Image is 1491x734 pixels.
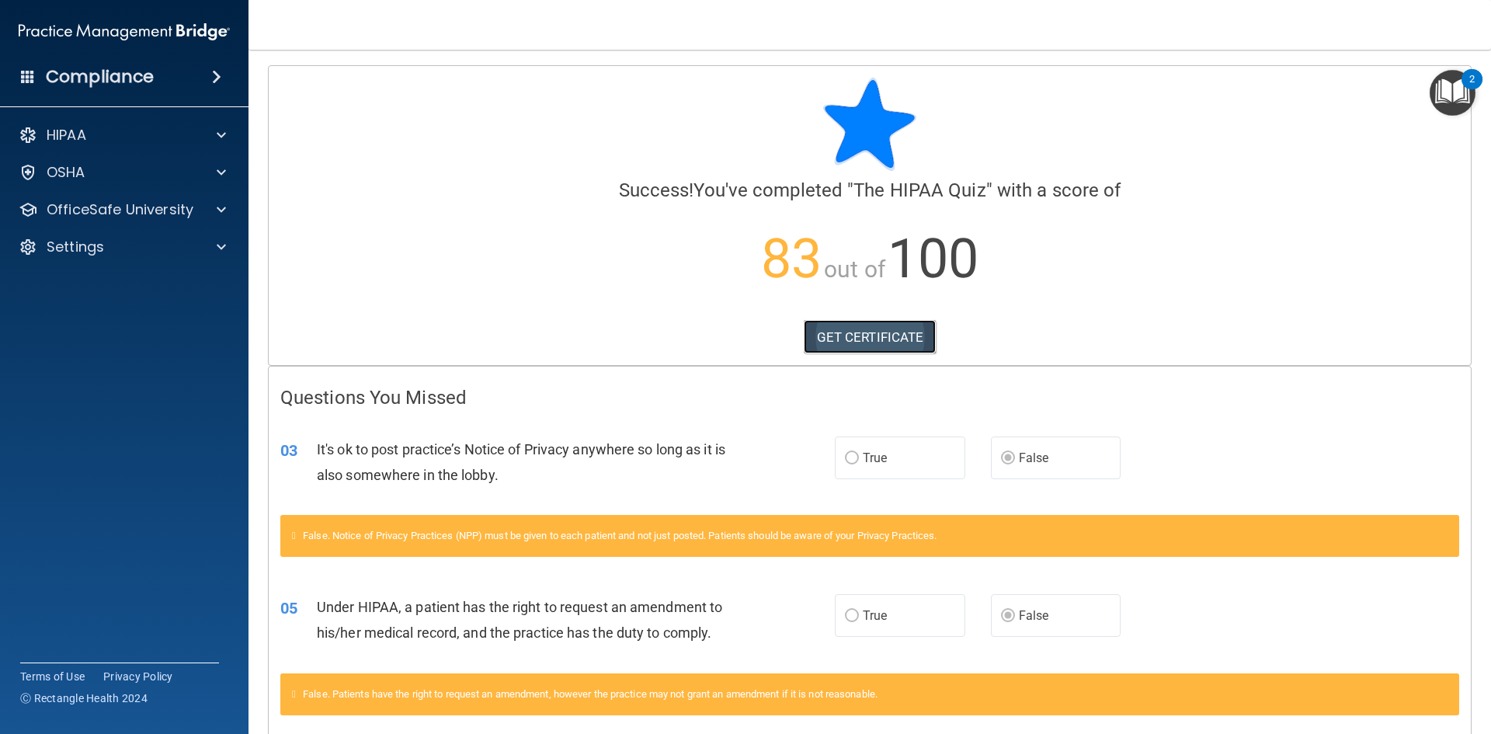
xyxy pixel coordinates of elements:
span: 100 [888,227,978,290]
input: True [845,453,859,464]
a: GET CERTIFICATE [804,320,937,354]
button: Open Resource Center, 2 new notifications [1430,70,1475,116]
a: Terms of Use [20,669,85,684]
span: False. Notice of Privacy Practices (NPP) must be given to each patient and not just posted. Patie... [303,530,937,541]
span: It's ok to post practice’s Notice of Privacy anywhere so long as it is also somewhere in the lobby. [317,441,725,483]
span: True [863,450,887,465]
h4: Questions You Missed [280,388,1459,408]
p: OSHA [47,163,85,182]
span: False. Patients have the right to request an amendment, however the practice may not grant an ame... [303,688,878,700]
img: PMB logo [19,16,230,47]
input: True [845,611,859,622]
a: HIPAA [19,126,226,144]
span: Success! [619,179,694,201]
span: 83 [761,227,822,290]
span: out of [824,256,885,283]
a: Privacy Policy [103,669,173,684]
p: Settings [47,238,104,256]
a: OSHA [19,163,226,182]
p: OfficeSafe University [47,200,193,219]
a: Settings [19,238,226,256]
div: 2 [1469,79,1475,99]
p: HIPAA [47,126,86,144]
span: 05 [280,599,297,617]
span: False [1019,450,1049,465]
span: False [1019,608,1049,623]
h4: Compliance [46,66,154,88]
span: True [863,608,887,623]
input: False [1001,453,1015,464]
h4: You've completed " " with a score of [280,180,1459,200]
span: Ⓒ Rectangle Health 2024 [20,691,148,706]
span: 03 [280,441,297,460]
input: False [1001,611,1015,622]
img: blue-star-rounded.9d042014.png [823,78,916,171]
a: OfficeSafe University [19,200,226,219]
span: Under HIPAA, a patient has the right to request an amendment to his/her medical record, and the p... [317,599,722,641]
span: The HIPAA Quiz [853,179,985,201]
